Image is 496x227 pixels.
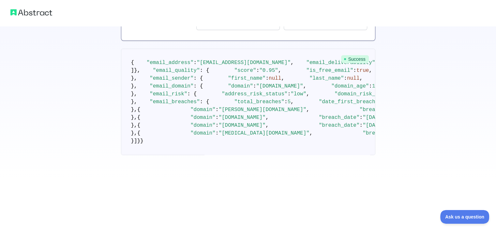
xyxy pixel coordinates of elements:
span: "domain" [190,115,216,121]
span: null [347,75,359,81]
span: "[MEDICAL_DATA][DOMAIN_NAME]" [218,130,309,136]
span: , [309,130,313,136]
span: : [344,75,347,81]
span: "email_breaches" [150,99,200,105]
span: : [216,115,219,121]
span: "breach_date" [319,122,360,128]
span: "domain_risk_status" [335,91,397,97]
span: : [256,68,260,73]
span: "email_address" [147,60,194,66]
span: , [359,75,363,81]
span: , [369,68,372,73]
span: "email_quality" [153,68,200,73]
span: null [269,75,281,81]
span: "email_domain" [150,83,193,89]
span: "date_first_breached" [319,99,385,105]
span: "[DOMAIN_NAME]" [256,83,303,89]
span: "low" [291,91,306,97]
span: "[DOMAIN_NAME]" [218,115,265,121]
span: "breach_date" [363,130,403,136]
iframe: Toggle Customer Support [440,210,489,224]
span: "0.95" [259,68,278,73]
span: "is_free_email" [306,68,353,73]
span: "breach_date" [319,115,360,121]
span: , [291,60,294,66]
span: , [278,68,281,73]
span: : [284,99,288,105]
span: "domain" [228,83,253,89]
span: , [265,122,269,128]
span: : [265,75,269,81]
span: "domain" [190,107,216,113]
span: : { [194,83,203,89]
span: "domain" [190,130,216,136]
span: "domain" [190,122,216,128]
span: : [194,60,197,66]
span: : { [200,99,209,105]
span: "[DATE]" [363,122,388,128]
span: "email_sender" [150,75,193,81]
span: "email_deliverability" [306,60,375,66]
span: : [253,83,256,89]
span: : [288,91,291,97]
span: , [303,83,307,89]
span: true [356,68,369,73]
span: : [359,122,363,128]
span: Success [341,55,369,63]
span: "last_name" [309,75,344,81]
span: : { [200,68,209,73]
span: "score" [234,68,256,73]
span: : { [194,75,203,81]
span: : [353,68,356,73]
span: "breach_date" [359,107,400,113]
span: "first_name" [228,75,265,81]
span: "total_breaches" [234,99,284,105]
span: , [265,115,269,121]
span: "[DATE]" [363,115,388,121]
span: : [359,115,363,121]
span: : [216,122,219,128]
span: : { [187,91,197,97]
span: , [306,91,309,97]
span: "domain_age" [331,83,369,89]
img: Abstract logo [10,8,52,17]
span: : [216,107,219,113]
span: "[DOMAIN_NAME]" [218,122,265,128]
span: : [369,83,372,89]
span: "[PERSON_NAME][DOMAIN_NAME]" [218,107,306,113]
span: "address_risk_status" [222,91,288,97]
span: , [291,99,294,105]
span: 5 [288,99,291,105]
span: , [306,107,309,113]
span: , [281,75,284,81]
span: "email_risk" [150,91,187,97]
span: 11016 [372,83,388,89]
span: { [131,60,134,66]
span: "[EMAIL_ADDRESS][DOMAIN_NAME]" [197,60,291,66]
span: : [216,130,219,136]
